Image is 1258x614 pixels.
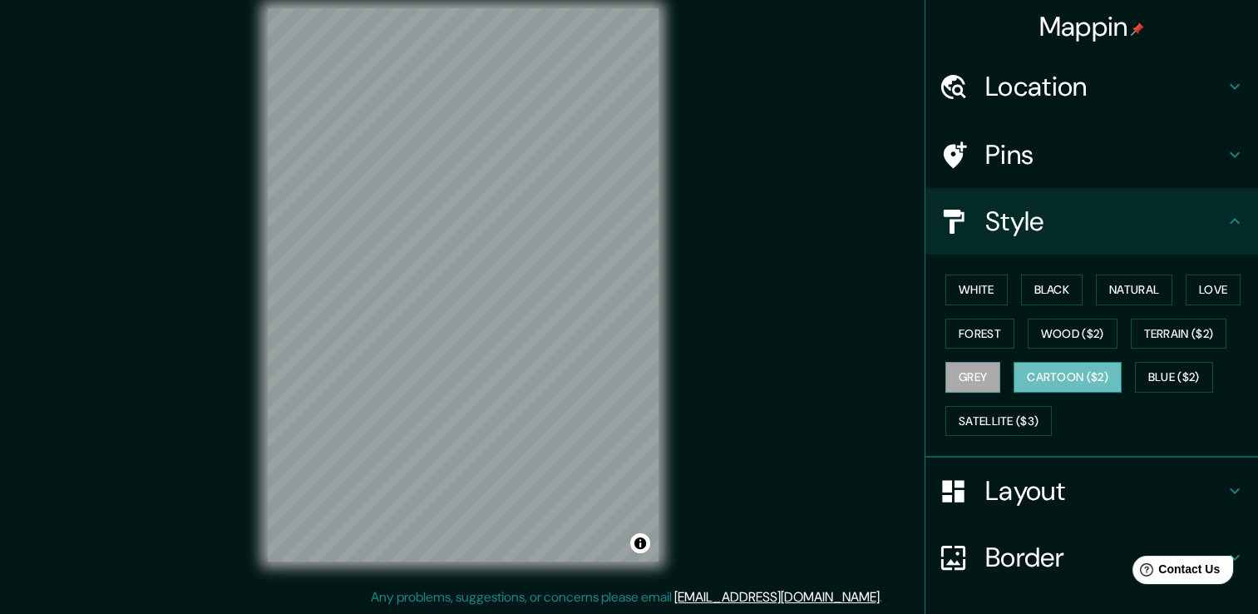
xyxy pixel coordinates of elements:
canvas: Map [268,8,659,562]
div: Layout [925,458,1258,524]
button: Wood ($2) [1028,319,1117,349]
p: Any problems, suggestions, or concerns please email . [371,587,882,607]
div: Location [925,53,1258,120]
button: Cartoon ($2) [1014,362,1122,393]
h4: Layout [985,474,1225,508]
button: Blue ($2) [1135,362,1213,393]
button: Black [1021,275,1083,305]
iframe: Help widget launcher [1110,549,1240,596]
h4: Border [985,541,1225,574]
button: Grey [945,362,1000,393]
button: Love [1186,275,1241,305]
button: Forest [945,319,1014,349]
button: Toggle attribution [630,533,650,553]
img: pin-icon.png [1131,22,1144,36]
div: Border [925,524,1258,591]
div: Pins [925,121,1258,188]
div: . [885,587,888,607]
h4: Mappin [1039,10,1145,43]
button: White [945,275,1008,305]
a: [EMAIL_ADDRESS][DOMAIN_NAME] [674,588,880,606]
div: Style [925,188,1258,255]
h4: Pins [985,138,1225,171]
h4: Location [985,70,1225,103]
div: . [882,587,885,607]
button: Terrain ($2) [1131,319,1227,349]
h4: Style [985,205,1225,238]
button: Natural [1096,275,1172,305]
button: Satellite ($3) [945,406,1052,437]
